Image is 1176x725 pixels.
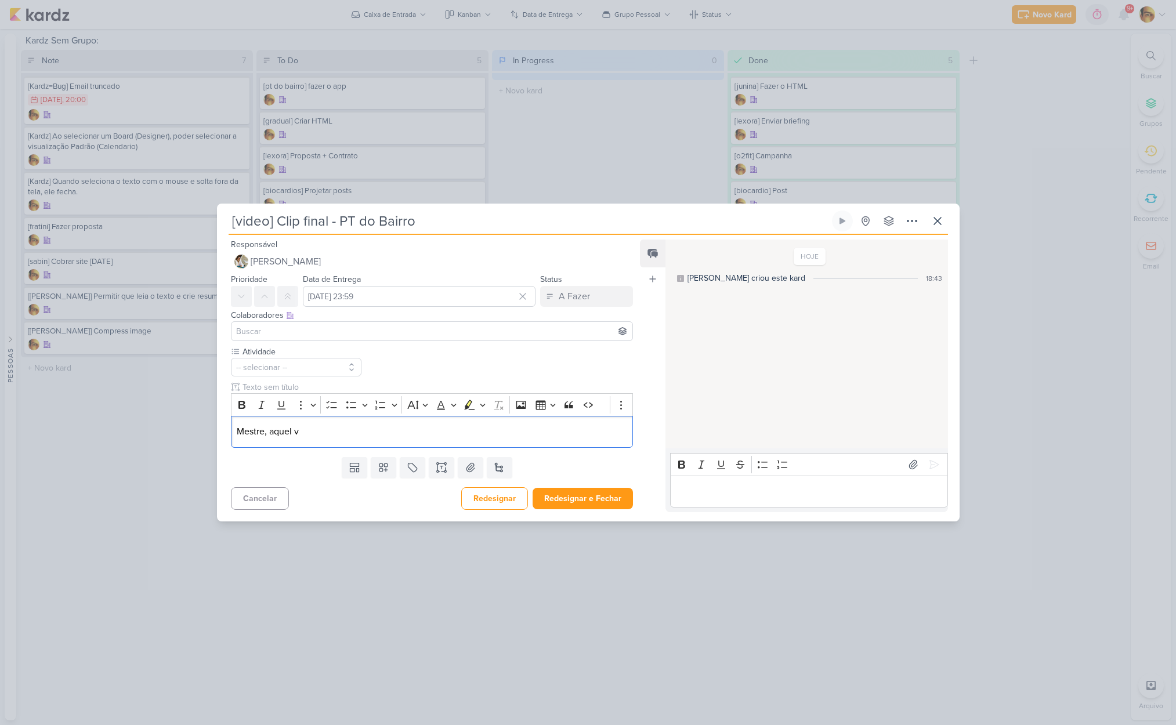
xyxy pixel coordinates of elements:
[231,358,362,376] button: -- selecionar --
[926,273,942,284] div: 18:43
[240,381,634,393] input: Texto sem título
[234,324,631,338] input: Buscar
[670,476,947,507] div: Editor editing area: main
[303,274,361,284] label: Data de Entrega
[540,274,562,284] label: Status
[241,346,362,358] label: Atividade
[540,286,633,307] button: A Fazer
[231,487,289,510] button: Cancelar
[461,487,528,510] button: Redesignar
[838,216,847,226] div: Ligar relógio
[251,255,321,269] span: [PERSON_NAME]
[237,425,627,438] p: Mestre, aquel v
[303,286,536,307] input: Select a date
[231,393,634,416] div: Editor toolbar
[231,251,634,272] button: [PERSON_NAME]
[234,255,248,269] img: Raphael Simas
[687,272,805,284] div: [PERSON_NAME] criou este kard
[231,309,634,321] div: Colaboradores
[559,289,590,303] div: A Fazer
[231,416,634,448] div: Editor editing area: main
[231,240,277,249] label: Responsável
[533,488,633,509] button: Redesignar e Fechar
[229,211,830,231] input: Kard Sem Título
[670,453,947,476] div: Editor toolbar
[231,274,267,284] label: Prioridade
